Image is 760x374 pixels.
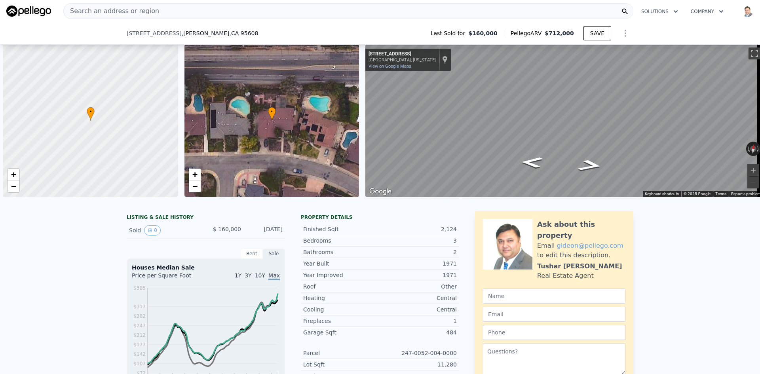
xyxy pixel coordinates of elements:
div: 484 [380,328,457,336]
img: Google [367,186,393,197]
a: Show location on map [442,55,448,64]
div: 1 [380,317,457,325]
div: 11,280 [380,361,457,368]
a: Zoom out [8,180,19,192]
a: Terms (opens in new tab) [715,192,726,196]
div: Roof [303,283,380,290]
div: [GEOGRAPHIC_DATA], [US_STATE] [369,57,436,63]
button: Zoom in [747,164,759,176]
div: LISTING & SALE HISTORY [127,214,285,222]
span: 3Y [245,272,251,279]
div: Property details [301,214,459,220]
button: Reset the view [749,141,757,156]
div: Sold [129,225,199,235]
tspan: $385 [133,285,146,291]
div: Garage Sqft [303,328,380,336]
input: Email [483,307,625,322]
div: [STREET_ADDRESS] [369,51,436,57]
button: Zoom out [747,177,759,188]
span: 1Y [235,272,241,279]
div: Price per Square Foot [132,271,206,284]
path: Go West, Los Olivos Way [511,154,552,171]
button: SAVE [583,26,611,40]
a: View on Google Maps [369,64,411,69]
span: • [87,108,95,115]
span: © 2025 Google [684,192,711,196]
span: + [11,169,16,179]
a: Open this area in Google Maps (opens a new window) [367,186,393,197]
div: 2 [380,248,457,256]
div: Fireplaces [303,317,380,325]
input: Phone [483,325,625,340]
span: [STREET_ADDRESS] [127,29,182,37]
div: Year Built [303,260,380,268]
span: Last Sold for [431,29,469,37]
img: Pellego [6,6,51,17]
span: Max [268,272,280,280]
path: Go East, Los Olivos Way [568,157,613,175]
span: $160,000 [468,29,498,37]
a: Zoom in [189,169,201,180]
span: − [11,181,16,191]
a: gideon@pellego.com [557,242,623,249]
div: Bedrooms [303,237,380,245]
input: Name [483,289,625,304]
div: Tushar [PERSON_NAME] [537,262,622,271]
div: Parcel [303,349,380,357]
div: Rent [241,249,263,259]
div: Bathrooms [303,248,380,256]
div: Ask about this property [537,219,625,241]
div: 1971 [380,271,457,279]
span: , [PERSON_NAME] [182,29,258,37]
img: avatar [741,5,754,17]
div: • [268,107,276,121]
a: Zoom out [189,180,201,192]
div: Central [380,294,457,302]
tspan: $177 [133,342,146,347]
tspan: $282 [133,313,146,319]
div: Finished Sqft [303,225,380,233]
tspan: $107 [133,361,146,366]
button: Rotate counterclockwise [746,142,750,156]
div: Other [380,283,457,290]
span: − [192,181,197,191]
tspan: $142 [133,351,146,357]
span: + [192,169,197,179]
button: Keyboard shortcuts [645,191,679,197]
div: 3 [380,237,457,245]
span: $712,000 [545,30,574,36]
button: Company [684,4,730,19]
div: • [87,107,95,121]
span: , CA 95608 [230,30,258,36]
a: Zoom in [8,169,19,180]
span: Search an address or region [64,6,159,16]
span: $ 160,000 [213,226,241,232]
span: Pellego ARV [511,29,545,37]
button: View historical data [144,225,161,235]
div: Central [380,306,457,313]
div: [DATE] [247,225,283,235]
span: • [268,108,276,115]
tspan: $212 [133,332,146,338]
div: 247-0052-004-0000 [380,349,457,357]
div: Year Improved [303,271,380,279]
div: Cooling [303,306,380,313]
div: Real Estate Agent [537,271,594,281]
div: 1971 [380,260,457,268]
button: Solutions [635,4,684,19]
div: Heating [303,294,380,302]
button: Show Options [617,25,633,41]
div: Sale [263,249,285,259]
tspan: $247 [133,323,146,328]
div: Email to edit this description. [537,241,625,260]
span: 10Y [255,272,265,279]
div: 2,124 [380,225,457,233]
div: Lot Sqft [303,361,380,368]
div: Houses Median Sale [132,264,280,271]
tspan: $317 [133,304,146,309]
